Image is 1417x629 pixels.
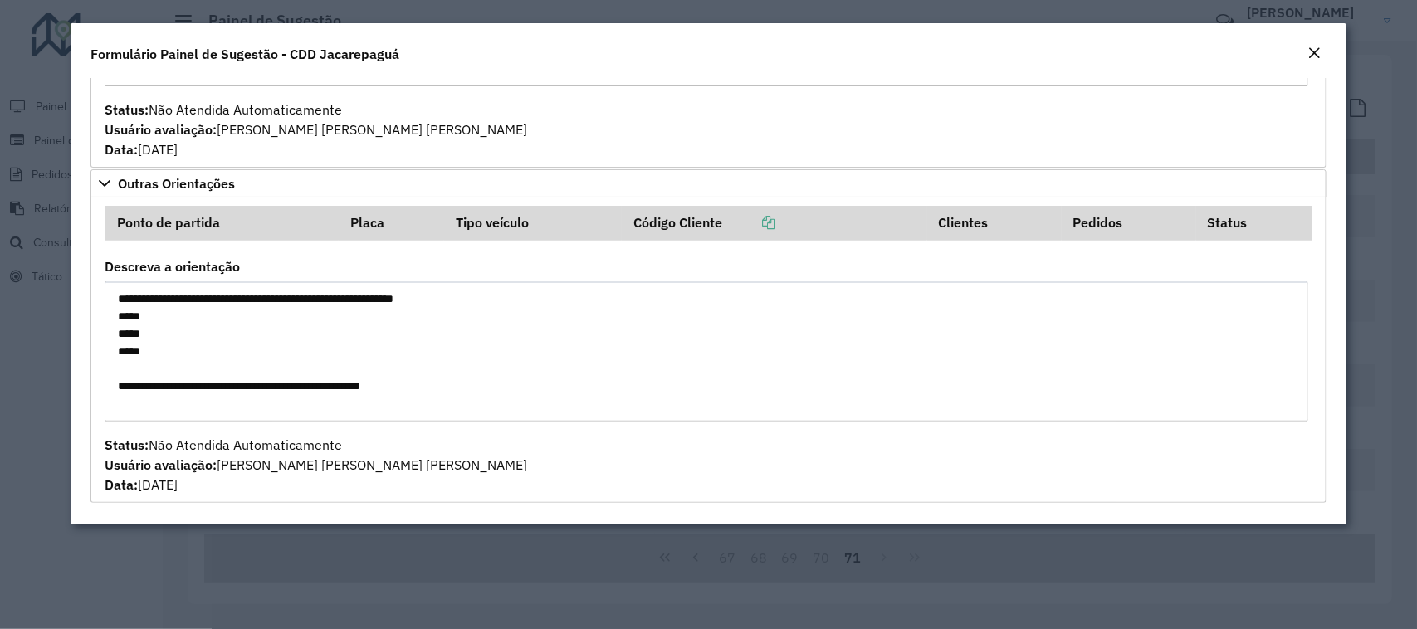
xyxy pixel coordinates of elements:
em: Fechar [1308,46,1322,60]
h4: Formulário Painel de Sugestão - CDD Jacarepaguá [90,44,399,64]
th: Ponto de partida [105,206,340,241]
th: Pedidos [1062,206,1196,241]
a: Outras Orientações [90,169,1326,197]
strong: Usuário avaliação: [105,121,217,138]
strong: Data: [105,476,138,493]
th: Status [1196,206,1312,241]
a: Copiar [722,215,775,232]
span: Não Atendida Automaticamente [PERSON_NAME] [PERSON_NAME] [PERSON_NAME] [DATE] [105,436,527,493]
th: Tipo veículo [444,206,622,241]
div: Outras Orientações [90,197,1326,502]
strong: Usuário avaliação: [105,456,217,473]
button: Close [1303,43,1327,65]
span: Outras Orientações [118,177,235,190]
strong: Data: [105,141,138,158]
label: Descreva a orientação [105,256,240,276]
th: Placa [339,206,444,241]
strong: Status: [105,101,149,118]
th: Código Cliente [622,206,927,241]
span: Não Atendida Automaticamente [PERSON_NAME] [PERSON_NAME] [PERSON_NAME] [DATE] [105,101,527,158]
th: Clientes [927,206,1062,241]
strong: Status: [105,436,149,453]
